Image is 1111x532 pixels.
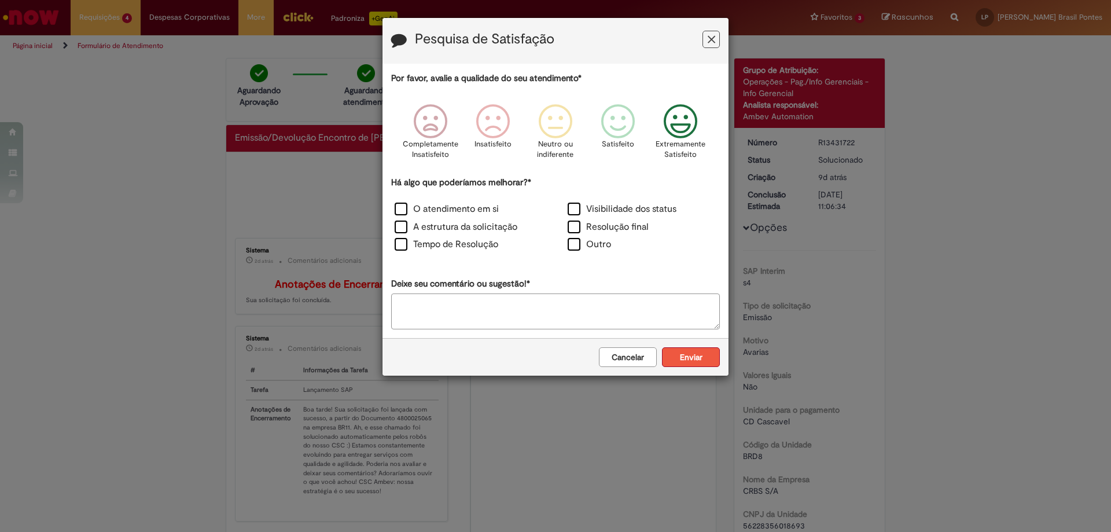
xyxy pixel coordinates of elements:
[403,139,458,160] p: Completamente Insatisfeito
[526,96,585,175] div: Neutro ou indiferente
[395,203,499,216] label: O atendimento em si
[391,278,530,290] label: Deixe seu comentário ou sugestão!*
[651,96,710,175] div: Extremamente Satisfeito
[599,347,657,367] button: Cancelar
[463,96,523,175] div: Insatisfeito
[568,221,649,234] label: Resolução final
[535,139,576,160] p: Neutro ou indiferente
[395,221,517,234] label: A estrutura da solicitação
[656,139,705,160] p: Extremamente Satisfeito
[568,238,611,251] label: Outro
[395,238,498,251] label: Tempo de Resolução
[391,177,720,255] div: Há algo que poderíamos melhorar?*
[568,203,676,216] label: Visibilidade dos status
[588,96,648,175] div: Satisfeito
[602,139,634,150] p: Satisfeito
[415,32,554,47] label: Pesquisa de Satisfação
[474,139,512,150] p: Insatisfeito
[662,347,720,367] button: Enviar
[400,96,459,175] div: Completamente Insatisfeito
[391,72,582,85] label: Por favor, avalie a qualidade do seu atendimento*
